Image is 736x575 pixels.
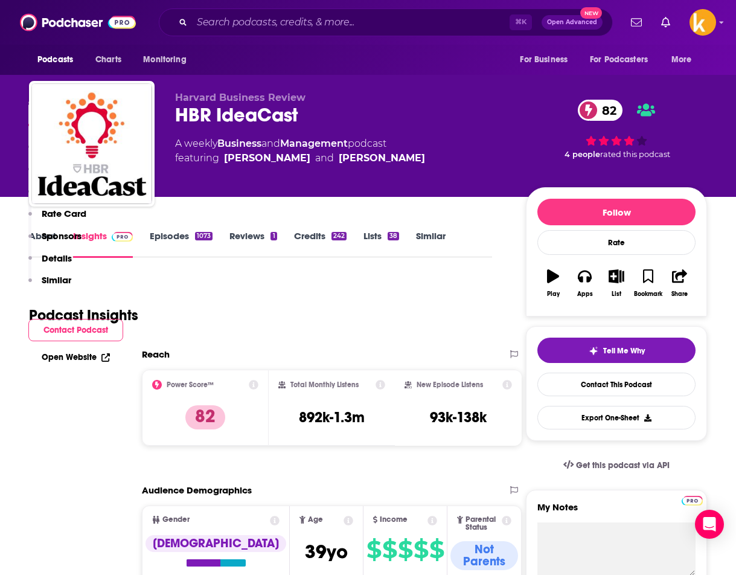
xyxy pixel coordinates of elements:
[175,137,425,165] div: A weekly podcast
[224,151,310,165] a: Alison Beard
[590,100,622,121] span: 82
[537,373,696,396] a: Contact This Podcast
[28,252,72,275] button: Details
[95,51,121,68] span: Charts
[363,230,399,258] a: Lists38
[382,540,397,559] span: $
[175,151,425,165] span: featuring
[600,150,670,159] span: rated this podcast
[664,262,696,305] button: Share
[671,291,688,298] div: Share
[663,48,707,71] button: open menu
[603,346,645,356] span: Tell Me Why
[29,48,89,71] button: open menu
[142,349,170,360] h2: Reach
[554,451,679,480] a: Get this podcast via API
[547,19,597,25] span: Open Advanced
[159,8,613,36] div: Search podcasts, credits, & more...
[565,150,600,159] span: 4 people
[308,516,323,524] span: Age
[582,48,665,71] button: open menu
[542,15,603,30] button: Open AdvancedNew
[429,540,444,559] span: $
[42,230,82,242] p: Sponsors
[417,381,483,389] h2: New Episode Listens
[537,199,696,225] button: Follow
[576,460,670,471] span: Get this podcast via API
[537,262,569,305] button: Play
[695,510,724,539] div: Open Intercom Messenger
[37,51,73,68] span: Podcasts
[294,230,347,258] a: Credits242
[414,540,428,559] span: $
[510,14,532,30] span: ⌘ K
[142,484,252,496] h2: Audience Demographics
[167,381,214,389] h2: Power Score™
[589,346,598,356] img: tell me why sparkle
[28,319,123,341] button: Contact Podcast
[380,516,408,524] span: Income
[143,51,186,68] span: Monitoring
[88,48,129,71] a: Charts
[601,262,632,305] button: List
[537,338,696,363] button: tell me why sparkleTell Me Why
[229,230,277,258] a: Reviews1
[671,51,692,68] span: More
[290,381,359,389] h2: Total Monthly Listens
[682,494,703,506] a: Pro website
[299,408,365,426] h3: 892k-1.3m
[195,232,213,240] div: 1073
[20,11,136,34] img: Podchaser - Follow, Share and Rate Podcasts
[466,516,499,532] span: Parental Status
[280,138,348,149] a: Management
[42,274,71,286] p: Similar
[520,51,568,68] span: For Business
[626,12,647,33] a: Show notifications dropdown
[366,540,381,559] span: $
[270,232,277,240] div: 1
[612,291,621,298] div: List
[511,48,583,71] button: open menu
[388,232,399,240] div: 38
[430,408,487,426] h3: 93k-138k
[632,262,664,305] button: Bookmark
[690,9,716,36] span: Logged in as sshawan
[175,92,306,103] span: Harvard Business Review
[416,230,446,258] a: Similar
[569,262,600,305] button: Apps
[450,541,517,570] div: Not Parents
[634,291,662,298] div: Bookmark
[217,138,261,149] a: Business
[537,230,696,255] div: Rate
[578,100,622,121] a: 82
[656,12,675,33] a: Show notifications dropdown
[537,501,696,522] label: My Notes
[146,535,286,552] div: [DEMOGRAPHIC_DATA]
[580,7,602,19] span: New
[261,138,280,149] span: and
[135,48,202,71] button: open menu
[537,406,696,429] button: Export One-Sheet
[339,151,425,165] a: Curt Nickisch
[526,92,707,167] div: 82 4 peoplerated this podcast
[331,232,347,240] div: 242
[690,9,716,36] img: User Profile
[577,291,593,298] div: Apps
[192,13,510,32] input: Search podcasts, credits, & more...
[690,9,716,36] button: Show profile menu
[398,540,412,559] span: $
[28,230,82,252] button: Sponsors
[42,352,110,362] a: Open Website
[305,540,348,564] span: 39 yo
[590,51,648,68] span: For Podcasters
[31,83,152,204] img: HBR IdeaCast
[682,496,703,506] img: Podchaser Pro
[547,291,560,298] div: Play
[315,151,334,165] span: and
[162,516,190,524] span: Gender
[42,252,72,264] p: Details
[185,405,225,429] p: 82
[150,230,213,258] a: Episodes1073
